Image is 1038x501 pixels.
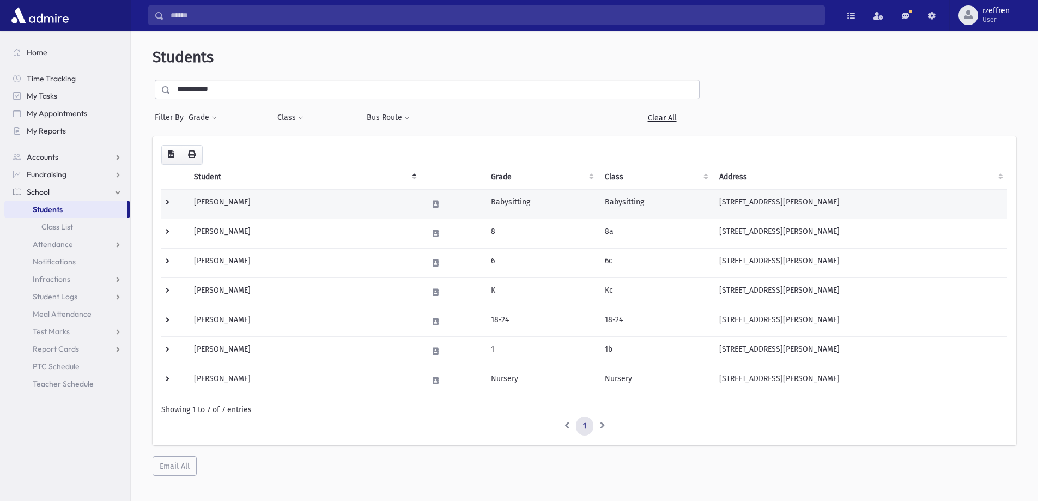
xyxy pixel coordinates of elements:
[982,7,1010,15] span: rzeffren
[33,379,94,389] span: Teacher Schedule
[713,189,1007,219] td: [STREET_ADDRESS][PERSON_NAME]
[9,4,71,26] img: AdmirePro
[187,307,421,336] td: [PERSON_NAME]
[27,187,50,197] span: School
[982,15,1010,24] span: User
[598,277,713,307] td: Kc
[187,366,421,395] td: [PERSON_NAME]
[576,417,593,436] a: 1
[4,87,130,105] a: My Tasks
[33,344,79,354] span: Report Cards
[33,257,76,267] span: Notifications
[4,122,130,140] a: My Reports
[713,248,1007,277] td: [STREET_ADDRESS][PERSON_NAME]
[4,236,130,253] a: Attendance
[155,112,188,123] span: Filter By
[33,309,92,319] span: Meal Attendance
[598,366,713,395] td: Nursery
[187,219,421,248] td: [PERSON_NAME]
[27,152,58,162] span: Accounts
[713,336,1007,366] td: [STREET_ADDRESS][PERSON_NAME]
[598,307,713,336] td: 18-24
[4,218,130,236] a: Class List
[4,375,130,393] a: Teacher Schedule
[153,48,214,66] span: Students
[713,165,1007,190] th: Address: activate to sort column ascending
[27,47,47,57] span: Home
[153,456,197,476] button: Email All
[598,248,713,277] td: 6c
[27,91,57,101] span: My Tasks
[4,44,130,61] a: Home
[187,189,421,219] td: [PERSON_NAME]
[4,288,130,305] a: Student Logs
[484,189,599,219] td: Babysitting
[4,105,130,122] a: My Appointments
[33,292,77,301] span: Student Logs
[484,307,599,336] td: 18-24
[484,165,599,190] th: Grade: activate to sort column ascending
[187,277,421,307] td: [PERSON_NAME]
[33,327,70,336] span: Test Marks
[713,277,1007,307] td: [STREET_ADDRESS][PERSON_NAME]
[187,336,421,366] td: [PERSON_NAME]
[27,74,76,83] span: Time Tracking
[598,165,713,190] th: Class: activate to sort column ascending
[27,108,87,118] span: My Appointments
[33,204,63,214] span: Students
[484,219,599,248] td: 8
[598,189,713,219] td: Babysitting
[161,404,1007,415] div: Showing 1 to 7 of 7 entries
[598,336,713,366] td: 1b
[484,248,599,277] td: 6
[27,126,66,136] span: My Reports
[4,358,130,375] a: PTC Schedule
[4,70,130,87] a: Time Tracking
[366,108,410,128] button: Bus Route
[4,148,130,166] a: Accounts
[33,361,80,371] span: PTC Schedule
[484,277,599,307] td: K
[4,253,130,270] a: Notifications
[713,219,1007,248] td: [STREET_ADDRESS][PERSON_NAME]
[4,340,130,358] a: Report Cards
[187,165,421,190] th: Student: activate to sort column descending
[181,145,203,165] button: Print
[33,239,73,249] span: Attendance
[4,201,127,218] a: Students
[4,270,130,288] a: Infractions
[484,366,599,395] td: Nursery
[161,145,181,165] button: CSV
[187,248,421,277] td: [PERSON_NAME]
[277,108,304,128] button: Class
[188,108,217,128] button: Grade
[598,219,713,248] td: 8a
[713,307,1007,336] td: [STREET_ADDRESS][PERSON_NAME]
[624,108,700,128] a: Clear All
[4,166,130,183] a: Fundraising
[484,336,599,366] td: 1
[164,5,824,25] input: Search
[4,183,130,201] a: School
[27,170,66,179] span: Fundraising
[713,366,1007,395] td: [STREET_ADDRESS][PERSON_NAME]
[4,323,130,340] a: Test Marks
[4,305,130,323] a: Meal Attendance
[33,274,70,284] span: Infractions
